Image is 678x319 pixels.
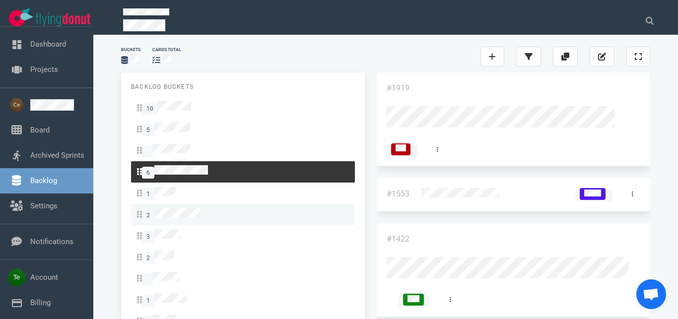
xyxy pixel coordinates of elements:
[30,298,51,307] a: Billing
[142,124,154,136] span: 5
[30,237,73,246] a: Notifications
[142,167,154,179] span: 6
[121,47,140,53] div: Buckets
[30,273,58,282] a: Account
[142,188,154,200] span: 1
[30,201,58,210] a: Settings
[36,13,90,26] img: Flying Donut text logo
[142,103,158,115] span: 10
[142,209,154,221] span: 2
[131,225,355,247] a: 3
[142,231,154,243] span: 3
[142,295,154,307] span: 1
[131,204,355,225] a: 2
[152,47,181,53] div: cards total
[131,161,355,183] a: 6
[131,183,355,204] a: 1
[387,83,409,93] a: #1919
[30,176,57,185] a: Backlog
[142,252,154,264] span: 2
[636,279,666,309] div: Chat abierto
[30,126,50,134] a: Board
[131,97,355,119] a: 10
[131,289,355,311] a: 1
[30,40,66,49] a: Dashboard
[30,65,58,74] a: Projects
[387,189,409,198] a: #1553
[387,234,409,244] a: #1422
[30,151,84,160] a: Archived Sprints
[131,119,355,140] a: 5
[131,82,355,91] p: Backlog Buckets
[131,247,355,268] a: 2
